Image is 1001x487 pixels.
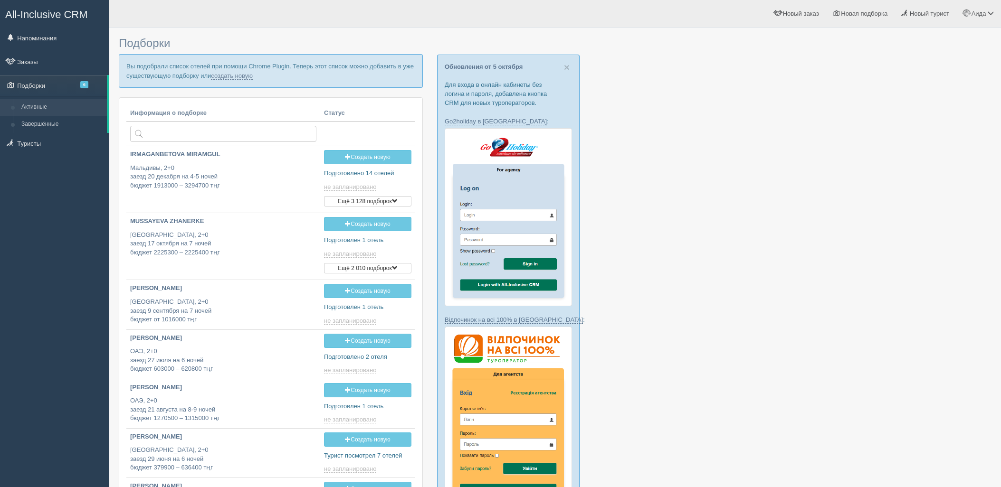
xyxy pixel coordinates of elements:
[130,231,316,257] p: [GEOGRAPHIC_DATA], 2+0 заезд 17 октября на 7 ночей бюджет 2225300 – 2225400 тңг
[324,353,411,362] p: Подготовлено 2 отеля
[445,63,523,70] a: Обновления от 5 октября
[119,54,423,87] p: Вы подобрали список отелей при помощи Chrome Plugin. Теперь этот список можно добавить в уже суще...
[130,284,316,293] p: [PERSON_NAME]
[324,169,411,178] p: Подготовлено 14 отелей
[783,10,819,17] span: Новый заказ
[130,383,316,392] p: [PERSON_NAME]
[324,284,411,298] a: Создать новую
[130,298,316,324] p: [GEOGRAPHIC_DATA], 2+0 заезд 9 сентября на 7 ночей бюджет от 1016000 тңг
[130,396,316,423] p: ОАЭ, 2+0 заезд 21 августа на 8-9 ночей бюджет 1270500 – 1315000 тңг
[119,37,170,49] span: Подборки
[564,62,570,72] button: Close
[564,62,570,73] span: ×
[126,146,320,198] a: IRMAGANBETOVA MIRAMGUL Мальдивы, 2+0заезд 20 декабря на 4-5 ночейбюджет 1913000 – 3294700 тңг
[324,217,411,231] a: Создать новую
[126,330,320,378] a: [PERSON_NAME] ОАЭ, 2+0заезд 27 июля на 6 ночейбюджет 603000 – 620800 тңг
[211,72,253,80] a: создать новую
[445,80,572,107] p: Для входа в онлайн кабинеты без логина и пароля, добавлена кнопка CRM для новых туроператоров.
[0,0,109,27] a: All-Inclusive CRM
[445,118,547,125] a: Go2holiday в [GEOGRAPHIC_DATA]
[126,429,320,477] a: [PERSON_NAME] [GEOGRAPHIC_DATA], 2+0заезд 29 июня на 6 ночейбюджет 379900 – 636400 тңг
[130,150,316,159] p: IRMAGANBETOVA MIRAMGUL
[324,366,378,374] a: не запланировано
[445,117,572,126] p: :
[324,366,376,374] span: не запланировано
[320,105,415,122] th: Статус
[324,250,378,258] a: не запланировано
[130,217,316,226] p: MUSSAYEVA ZHANERKE
[910,10,949,17] span: Новый турист
[5,9,88,20] span: All-Inclusive CRM
[324,451,411,460] p: Турист посмотрел 7 отелей
[324,150,411,164] a: Создать новую
[324,465,378,473] a: не запланировано
[130,432,316,441] p: [PERSON_NAME]
[841,10,887,17] span: Новая подборка
[324,196,411,206] button: Ещё 3 128 подборок
[324,317,378,325] a: не запланировано
[126,105,320,122] th: Информация о подборке
[130,347,316,374] p: ОАЭ, 2+0 заезд 27 июля на 6 ночей бюджет 603000 – 620800 тңг
[17,116,107,133] a: Завершённые
[324,416,376,423] span: не запланировано
[126,213,320,265] a: MUSSAYEVA ZHANERKE [GEOGRAPHIC_DATA], 2+0заезд 17 октября на 7 ночейбюджет 2225300 – 2225400 тңг
[445,316,583,324] a: Відпочинок на всі 100% в [GEOGRAPHIC_DATA]
[445,315,572,324] p: :
[324,183,378,191] a: не запланировано
[324,317,376,325] span: не запланировано
[324,383,411,397] a: Создать новую
[324,416,378,423] a: не запланировано
[972,10,986,17] span: Аида
[80,81,88,88] span: 6
[324,250,376,258] span: не запланировано
[324,432,411,447] a: Создать новую
[17,99,107,116] a: Активные
[130,164,316,190] p: Мальдивы, 2+0 заезд 20 декабря на 4-5 ночей бюджет 1913000 – 3294700 тңг
[324,263,411,273] button: Ещё 2 010 подборок
[130,126,316,142] input: Поиск по стране или туристу
[445,128,572,306] img: go2holiday-login-via-crm-for-travel-agents.png
[130,334,316,343] p: [PERSON_NAME]
[130,446,316,472] p: [GEOGRAPHIC_DATA], 2+0 заезд 29 июня на 6 ночей бюджет 379900 – 636400 тңг
[324,465,376,473] span: не запланировано
[126,280,320,328] a: [PERSON_NAME] [GEOGRAPHIC_DATA], 2+0заезд 9 сентября на 7 ночейбюджет от 1016000 тңг
[324,236,411,245] p: Подготовлен 1 отель
[126,379,320,427] a: [PERSON_NAME] ОАЭ, 2+0заезд 21 августа на 8-9 ночейбюджет 1270500 – 1315000 тңг
[324,303,411,312] p: Подготовлен 1 отель
[324,402,411,411] p: Подготовлен 1 отель
[324,183,376,191] span: не запланировано
[324,334,411,348] a: Создать новую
